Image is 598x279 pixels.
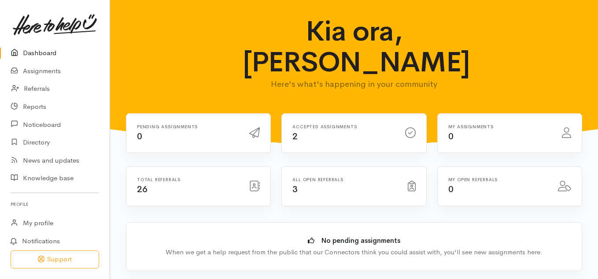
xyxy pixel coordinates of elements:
b: No pending assignments [321,236,400,245]
h6: Pending assignments [137,124,239,129]
div: When we get a help request from the public that our Connectors think you could assist with, you'l... [140,247,568,257]
h6: Total referrals [137,177,239,182]
span: 2 [292,131,298,142]
span: 3 [292,184,298,195]
button: Support [11,250,99,268]
p: Here's what's happening in your community [243,78,465,90]
span: 0 [448,184,454,195]
h6: My open referrals [448,177,547,182]
span: 0 [137,131,142,142]
span: 26 [137,184,147,195]
h6: All open referrals [292,177,397,182]
h1: Kia ora, [PERSON_NAME] [243,16,465,78]
h6: Accepted assignments [292,124,394,129]
span: 0 [448,131,454,142]
h6: My assignments [448,124,551,129]
h6: Profile [11,198,99,210]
